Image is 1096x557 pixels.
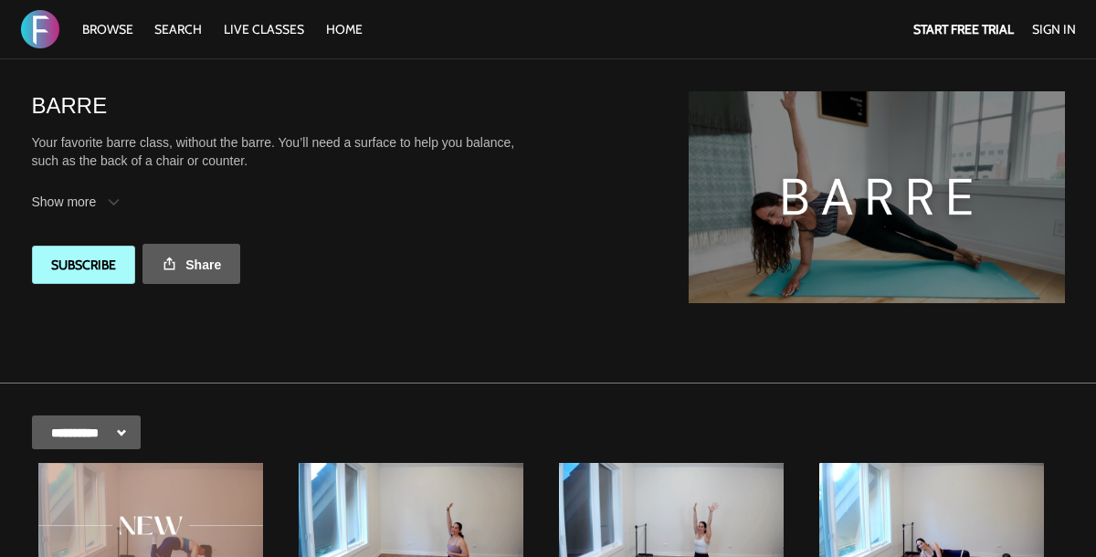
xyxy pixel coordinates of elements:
nav: Primary [73,20,373,38]
a: LIVE CLASSES [215,21,313,37]
a: Search [145,21,211,37]
a: Share [142,244,240,284]
p: Your favorite barre class, without the barre. You’ll need a surface to help you balance, such as ... [32,133,542,171]
img: BARRE [689,91,1065,303]
a: Subscribe [32,246,135,284]
a: HOME [317,21,372,37]
span: Show more [32,193,97,212]
a: Start Free Trial [913,21,1014,37]
a: Browse [73,21,142,37]
h1: BARRE [32,91,108,120]
img: FORMATION [21,10,59,48]
a: Sign In [1032,21,1076,37]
